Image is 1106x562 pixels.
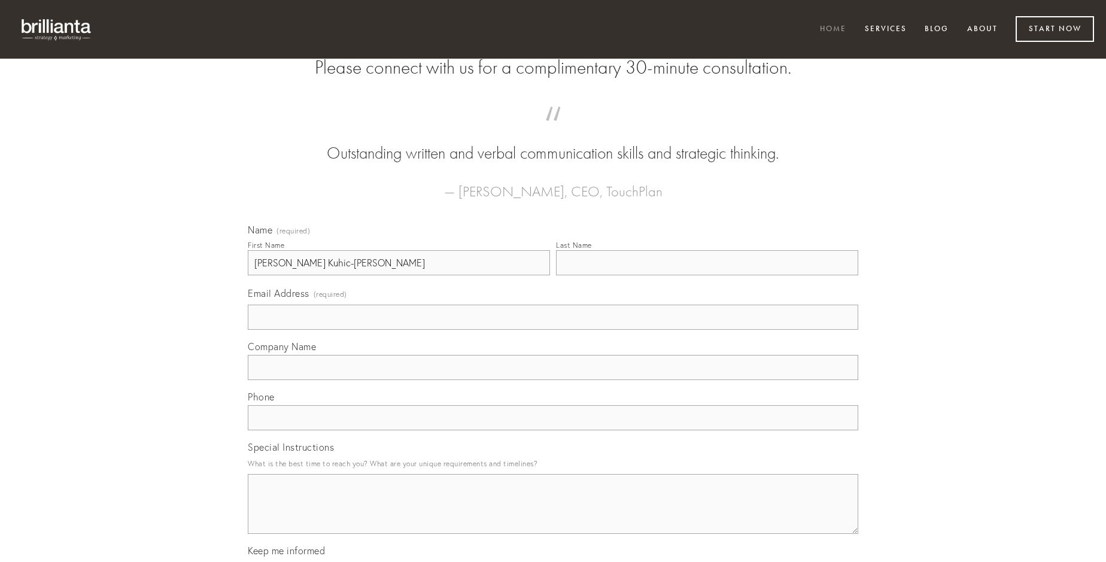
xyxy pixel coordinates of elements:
span: Phone [248,391,275,403]
div: Last Name [556,241,592,250]
blockquote: Outstanding written and verbal communication skills and strategic thinking. [267,119,839,165]
span: Keep me informed [248,545,325,557]
span: Email Address [248,287,309,299]
figcaption: — [PERSON_NAME], CEO, TouchPlan [267,165,839,203]
a: Home [812,20,854,40]
div: First Name [248,241,284,250]
span: (required) [276,227,310,235]
span: Company Name [248,341,316,353]
h2: Please connect with us for a complimentary 30-minute consultation. [248,56,858,79]
a: Start Now [1016,16,1094,42]
a: About [959,20,1005,40]
span: (required) [314,286,347,302]
span: Name [248,224,272,236]
img: brillianta - research, strategy, marketing [12,12,102,47]
a: Services [857,20,914,40]
p: What is the best time to reach you? What are your unique requirements and timelines? [248,455,858,472]
a: Blog [917,20,956,40]
span: “ [267,119,839,142]
span: Special Instructions [248,441,334,453]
